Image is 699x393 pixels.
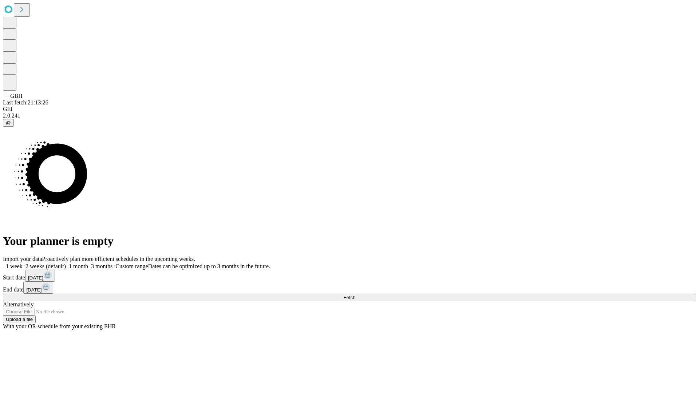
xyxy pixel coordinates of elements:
[10,93,23,99] span: GBH
[3,119,14,127] button: @
[3,234,696,248] h1: Your planner is empty
[42,256,195,262] span: Proactively plan more efficient schedules in the upcoming weeks.
[3,256,42,262] span: Import your data
[3,112,696,119] div: 2.0.241
[3,294,696,301] button: Fetch
[91,263,112,269] span: 3 months
[3,270,696,282] div: Start date
[3,301,33,307] span: Alternatively
[3,282,696,294] div: End date
[28,275,43,281] span: [DATE]
[25,270,55,282] button: [DATE]
[3,106,696,112] div: GEI
[25,263,66,269] span: 2 weeks (default)
[3,315,36,323] button: Upload a file
[3,99,48,106] span: Last fetch: 21:13:26
[343,295,355,300] span: Fetch
[6,120,11,126] span: @
[6,263,23,269] span: 1 week
[26,287,42,293] span: [DATE]
[23,282,53,294] button: [DATE]
[148,263,270,269] span: Dates can be optimized up to 3 months in the future.
[3,323,116,329] span: With your OR schedule from your existing EHR
[115,263,148,269] span: Custom range
[69,263,88,269] span: 1 month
